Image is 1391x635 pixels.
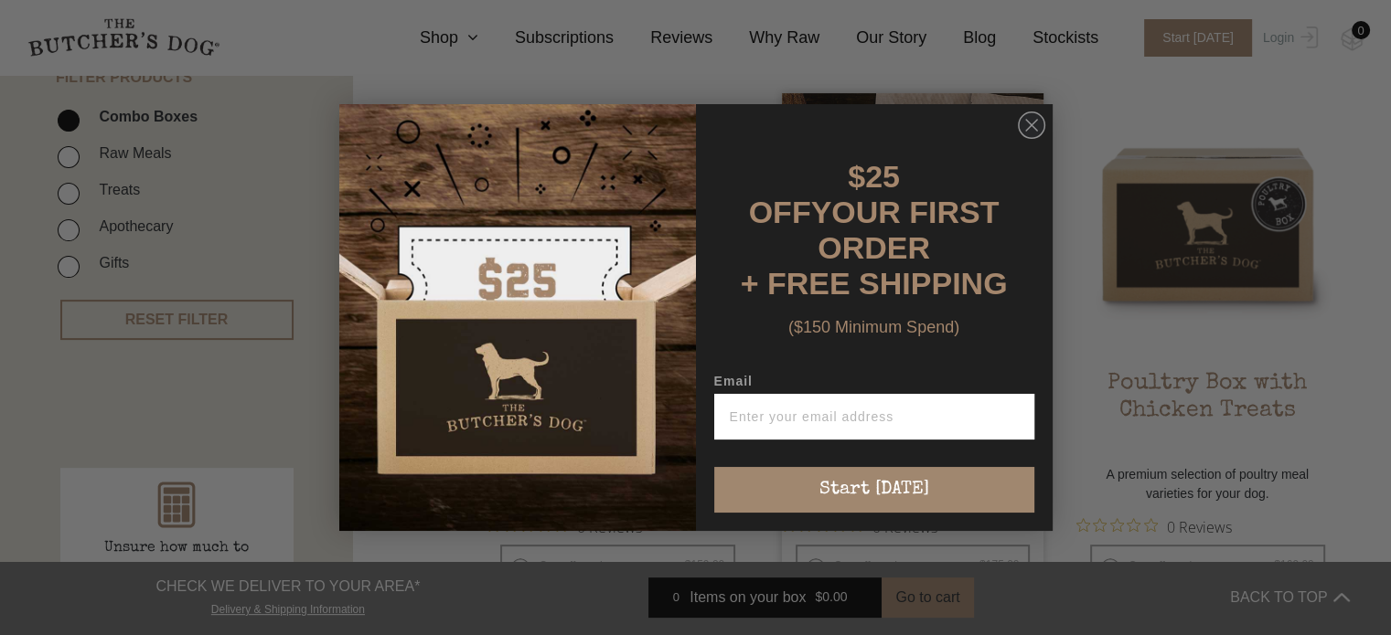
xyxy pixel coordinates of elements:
span: $25 OFF [749,159,900,229]
span: ($150 Minimum Spend) [788,318,959,336]
input: Enter your email address [714,394,1034,439]
label: Email [714,374,1034,394]
span: YOUR FIRST ORDER + FREE SHIPPING [741,195,1008,301]
button: Close dialog [1018,111,1045,139]
button: Start [DATE] [714,467,1034,513]
img: d0d537dc-5429-4832-8318-9955428ea0a1.jpeg [339,104,696,531]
